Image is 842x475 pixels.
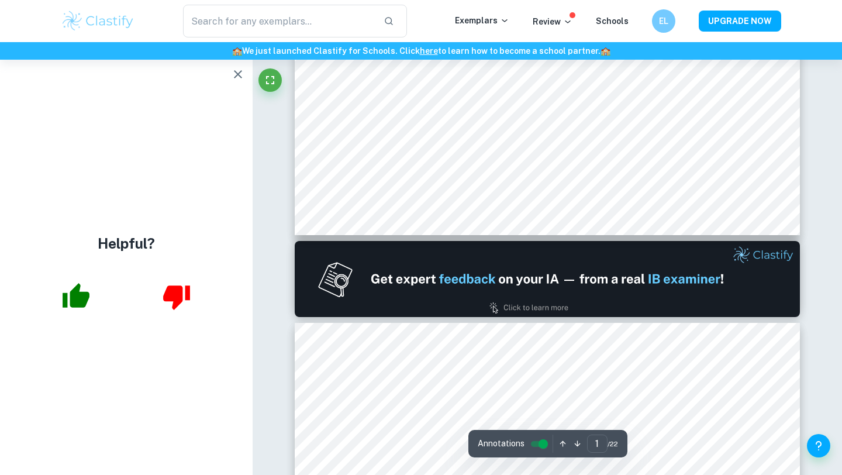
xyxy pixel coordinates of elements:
[601,46,610,56] span: 🏫
[608,439,618,449] span: / 22
[61,9,135,33] img: Clastify logo
[807,434,830,457] button: Help and Feedback
[420,46,438,56] a: here
[652,9,675,33] button: EL
[232,46,242,56] span: 🏫
[699,11,781,32] button: UPGRADE NOW
[657,15,671,27] h6: EL
[455,14,509,27] p: Exemplars
[596,16,629,26] a: Schools
[98,233,155,254] h4: Helpful?
[258,68,282,92] button: Fullscreen
[2,44,840,57] h6: We just launched Clastify for Schools. Click to learn how to become a school partner.
[295,241,800,317] img: Ad
[533,15,572,28] p: Review
[183,5,374,37] input: Search for any exemplars...
[478,438,524,450] span: Annotations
